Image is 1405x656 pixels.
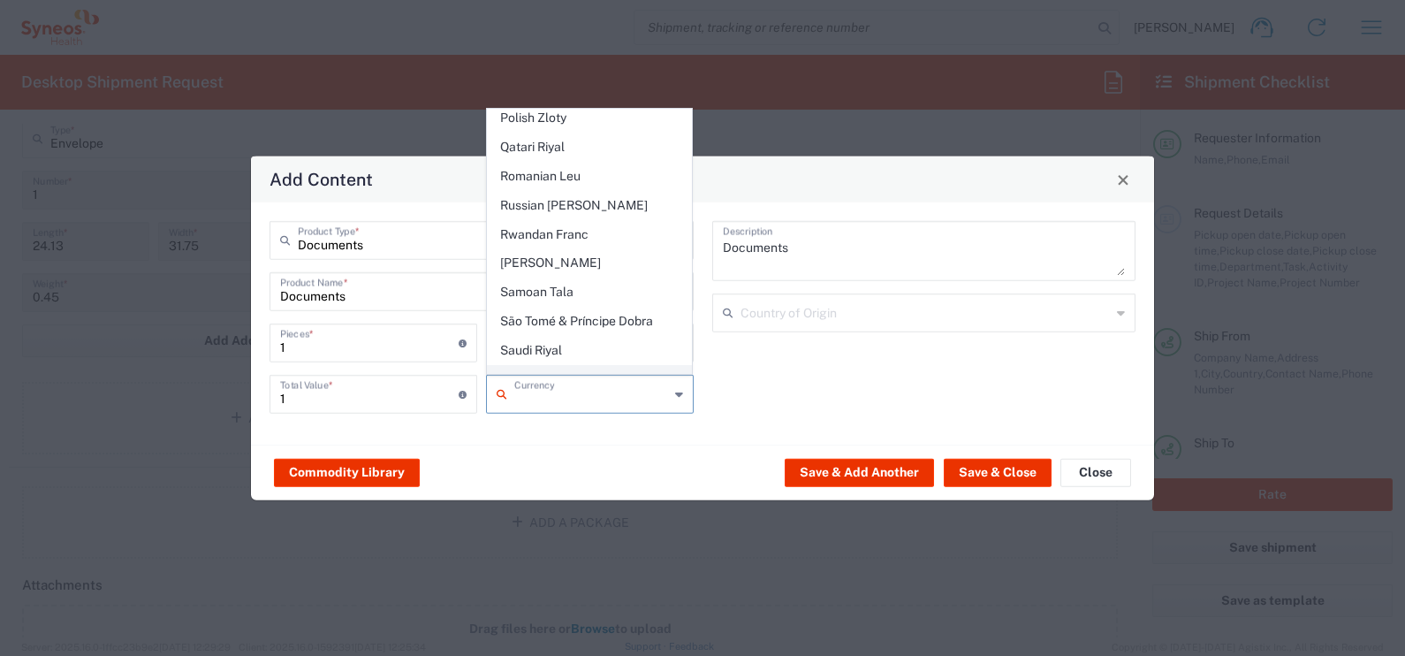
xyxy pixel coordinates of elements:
span: Serbian Dinar [488,366,692,393]
span: Samoan Tala [488,278,692,306]
span: Russian [PERSON_NAME] [488,192,692,219]
button: Save & Add Another [785,458,934,486]
span: Saudi Riyal [488,337,692,364]
span: [PERSON_NAME] [488,249,692,277]
span: Romanian Leu [488,163,692,190]
button: Commodity Library [274,458,420,486]
button: Close [1111,167,1135,192]
button: Close [1060,458,1131,486]
span: Qatari Riyal [488,133,692,161]
button: Save & Close [944,458,1052,486]
span: Polish Zloty [488,104,692,132]
h4: Add Content [270,166,373,192]
span: São Tomé & Príncipe Dobra [488,308,692,335]
span: Rwandan Franc [488,221,692,248]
